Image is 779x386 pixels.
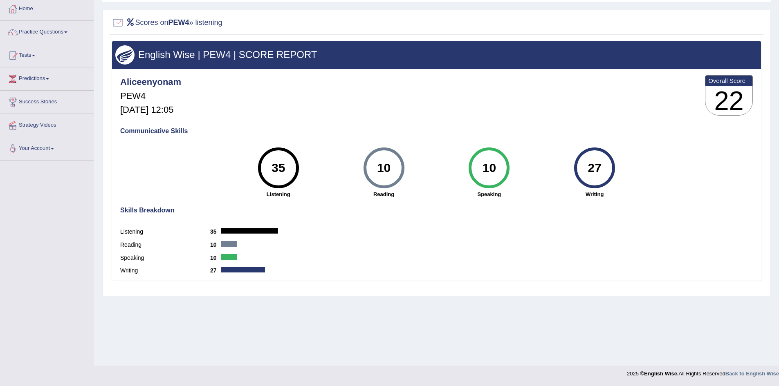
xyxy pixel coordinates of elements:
h3: English Wise | PEW4 | SCORE REPORT [115,49,758,60]
b: Overall Score [708,77,750,84]
b: 10 [210,254,221,261]
a: Strategy Videos [0,114,94,134]
b: 27 [210,267,221,274]
strong: Listening [230,190,327,198]
b: 35 [210,228,221,235]
div: 2025 © All Rights Reserved [627,366,779,377]
strong: English Wise. [644,370,678,377]
strong: Reading [335,190,433,198]
div: 10 [474,151,504,185]
a: Predictions [0,67,94,88]
h4: Communicative Skills [120,127,753,135]
a: Practice Questions [0,21,94,41]
img: wings.png [115,45,135,65]
label: Speaking [120,254,210,262]
b: 10 [210,241,221,248]
a: Success Stories [0,91,94,111]
h3: 22 [705,86,752,116]
label: Listening [120,228,210,236]
h4: Skills Breakdown [120,207,753,214]
h5: [DATE] 12:05 [120,105,181,115]
h2: Scores on » listening [112,17,222,29]
a: Your Account [0,137,94,158]
div: 35 [263,151,293,185]
b: PEW4 [168,18,189,27]
strong: Speaking [440,190,538,198]
label: Reading [120,241,210,249]
a: Tests [0,44,94,65]
div: 10 [369,151,399,185]
label: Writing [120,266,210,275]
h4: Aliceenyonam [120,77,181,87]
div: 27 [580,151,610,185]
strong: Writing [546,190,643,198]
a: Back to English Wise [725,370,779,377]
h5: PEW4 [120,91,181,101]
